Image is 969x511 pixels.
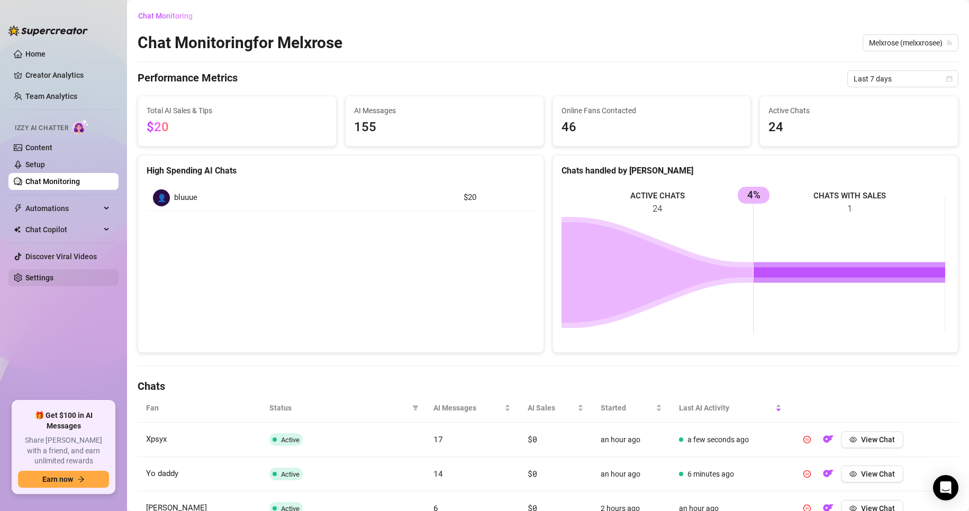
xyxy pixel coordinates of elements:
span: bluuue [174,191,197,204]
span: $20 [147,120,169,134]
span: Last AI Activity [679,402,773,414]
img: AI Chatter [73,119,89,134]
span: 🎁 Get $100 in AI Messages [18,410,109,431]
span: pause-circle [803,436,811,443]
span: Izzy AI Chatter [15,123,68,133]
span: 6 minutes ago [687,470,734,478]
div: 👤 [153,189,170,206]
span: eye [849,436,857,443]
span: 17 [433,434,442,444]
a: Home [25,50,46,58]
span: a few seconds ago [687,435,749,444]
span: filter [410,400,421,416]
button: Earn nowarrow-right [18,471,109,488]
span: Started [601,402,654,414]
div: Chats handled by [PERSON_NAME] [562,164,950,177]
td: an hour ago [592,423,671,457]
img: Chat Copilot [14,226,21,233]
span: Last 7 days [854,71,952,87]
span: Status [269,402,408,414]
a: OF [820,437,837,446]
th: Fan [138,394,261,423]
th: Started [592,394,671,423]
a: OF [820,472,837,480]
span: Chat Copilot [25,221,101,238]
span: Active [281,436,300,444]
span: AI Messages [354,105,535,116]
a: Discover Viral Videos [25,252,97,261]
span: Total AI Sales & Tips [147,105,328,116]
h4: Chats [138,379,958,394]
span: $0 [528,434,537,444]
h4: Performance Metrics [138,70,238,87]
th: AI Messages [425,394,519,423]
span: pause-circle [803,470,811,478]
span: Xpsyx [146,434,167,444]
th: AI Sales [519,394,592,423]
span: 24 [768,117,949,138]
span: thunderbolt [14,204,22,213]
span: AI Messages [433,402,502,414]
div: High Spending AI Chats [147,164,535,177]
span: 155 [354,117,535,138]
span: Online Fans Contacted [562,105,742,116]
span: Melxrose (melxxrosee) [869,35,952,51]
a: Creator Analytics [25,67,110,84]
span: Active [281,470,300,478]
span: Automations [25,200,101,217]
span: Earn now [42,475,73,483]
img: logo-BBDzfeDw.svg [8,25,88,36]
div: Open Intercom Messenger [933,475,958,500]
button: View Chat [841,431,903,448]
span: 14 [433,468,442,479]
span: AI Sales [528,402,575,414]
button: OF [820,466,837,482]
button: Chat Monitoring [138,7,201,24]
a: Content [25,143,52,152]
article: $20 [464,191,529,204]
a: Setup [25,160,45,169]
img: OF [823,468,834,479]
a: Chat Monitoring [25,177,80,186]
span: team [946,40,953,46]
span: $0 [528,468,537,479]
h2: Chat Monitoring for Melxrose [138,33,342,53]
span: calendar [946,76,953,82]
button: OF [820,431,837,448]
span: arrow-right [77,476,85,483]
th: Last AI Activity [671,394,790,423]
span: View Chat [861,470,895,478]
span: Share [PERSON_NAME] with a friend, and earn unlimited rewards [18,435,109,467]
a: Settings [25,273,53,282]
a: Team Analytics [25,92,77,101]
span: eye [849,470,857,478]
span: Chat Monitoring [138,12,193,20]
span: filter [412,405,419,411]
td: an hour ago [592,457,671,491]
span: 46 [562,117,742,138]
img: OF [823,434,834,444]
button: View Chat [841,466,903,482]
span: Yo daddy [146,469,178,478]
span: Active Chats [768,105,949,116]
span: View Chat [861,435,895,444]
